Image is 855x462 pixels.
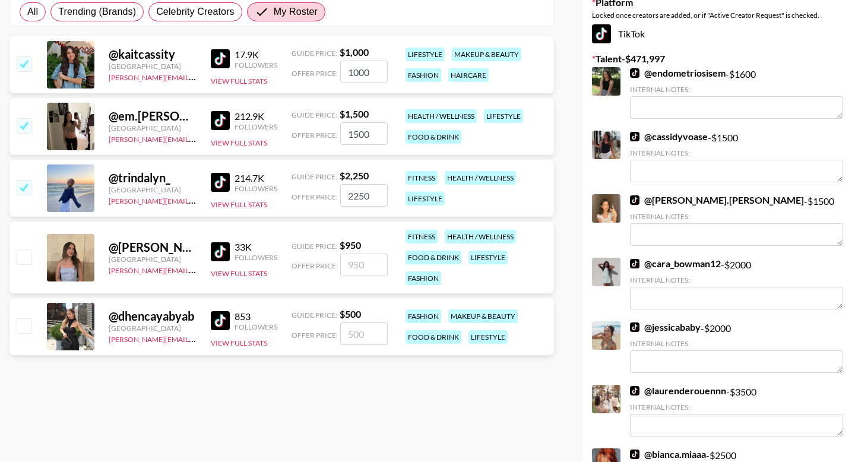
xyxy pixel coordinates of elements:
div: fashion [406,271,441,285]
strong: $ 1,500 [340,108,369,119]
span: Offer Price: [292,261,338,270]
img: TikTok [211,49,230,68]
img: TikTok [211,111,230,130]
div: [GEOGRAPHIC_DATA] [109,255,197,264]
button: View Full Stats [211,338,267,347]
span: Offer Price: [292,331,338,340]
div: Followers [235,253,277,262]
div: Internal Notes: [630,148,843,157]
img: TikTok [630,322,639,332]
div: [GEOGRAPHIC_DATA] [109,185,197,194]
a: @endometriosisem [630,67,726,79]
div: Locked once creators are added, or if "Active Creator Request" is checked. [592,11,845,20]
span: Offer Price: [292,69,338,78]
div: health / wellness [445,171,516,185]
input: 2,250 [340,184,388,207]
strong: $ 2,250 [340,170,369,181]
input: 500 [340,322,388,345]
img: TikTok [630,195,639,205]
strong: $ 1,000 [340,46,369,58]
a: [PERSON_NAME][EMAIL_ADDRESS][PERSON_NAME][DOMAIN_NAME] [109,333,341,344]
a: @laurenderouennn [630,385,726,397]
input: 950 [340,254,388,276]
input: 1,500 [340,122,388,145]
div: 33K [235,241,277,253]
a: [PERSON_NAME][EMAIL_ADDRESS][PERSON_NAME][DOMAIN_NAME] [109,71,341,82]
span: Guide Price: [292,172,337,181]
div: health / wellness [445,230,516,243]
div: food & drink [406,251,461,264]
a: @cara_bowman12 [630,258,721,270]
button: View Full Stats [211,269,267,278]
div: 853 [235,311,277,322]
div: Followers [235,122,277,131]
span: Guide Price: [292,311,337,319]
button: View Full Stats [211,138,267,147]
div: fitness [406,171,438,185]
img: TikTok [630,386,639,395]
div: @ em.[PERSON_NAME] [109,109,197,124]
div: Followers [235,61,277,69]
span: Guide Price: [292,49,337,58]
div: @ kaitcassity [109,47,197,62]
div: 17.9K [235,49,277,61]
span: Trending (Brands) [58,5,136,19]
a: @jessicababy [630,321,701,333]
a: @bianca.miaaa [630,448,706,460]
div: Followers [235,322,277,331]
div: lifestyle [468,251,508,264]
span: Celebrity Creators [156,5,235,19]
div: lifestyle [484,109,523,123]
button: View Full Stats [211,77,267,86]
div: food & drink [406,330,461,344]
div: Internal Notes: [630,85,843,94]
div: Internal Notes: [630,212,843,221]
div: Internal Notes: [630,276,843,284]
strong: $ 950 [340,239,361,251]
div: - $ 2000 [630,258,843,309]
img: TikTok [630,259,639,268]
div: fitness [406,230,438,243]
div: makeup & beauty [452,48,521,61]
div: haircare [448,68,489,82]
div: lifestyle [468,330,508,344]
button: View Full Stats [211,200,267,209]
span: Offer Price: [292,192,338,201]
label: Talent - $ 471,997 [592,53,845,65]
div: @ dhencayabyab [109,309,197,324]
img: TikTok [211,311,230,330]
div: - $ 1600 [630,67,843,119]
img: TikTok [630,68,639,78]
img: TikTok [211,242,230,261]
a: @[PERSON_NAME].[PERSON_NAME] [630,194,804,206]
a: [PERSON_NAME][EMAIL_ADDRESS][PERSON_NAME][DOMAIN_NAME] [109,264,341,275]
a: [PERSON_NAME][EMAIL_ADDRESS][PERSON_NAME][DOMAIN_NAME] [109,194,341,205]
div: - $ 1500 [630,131,843,182]
div: - $ 1500 [630,194,843,246]
div: Internal Notes: [630,339,843,348]
div: - $ 2000 [630,321,843,373]
img: TikTok [211,173,230,192]
div: [GEOGRAPHIC_DATA] [109,324,197,333]
a: [PERSON_NAME][EMAIL_ADDRESS][PERSON_NAME][DOMAIN_NAME] [109,132,341,144]
div: health / wellness [406,109,477,123]
div: fashion [406,309,441,323]
div: makeup & beauty [448,309,518,323]
strong: $ 500 [340,308,361,319]
div: - $ 3500 [630,385,843,436]
div: Internal Notes: [630,403,843,412]
span: Guide Price: [292,242,337,251]
div: [GEOGRAPHIC_DATA] [109,124,197,132]
div: Followers [235,184,277,193]
img: TikTok [630,132,639,141]
div: 214.7K [235,172,277,184]
div: [GEOGRAPHIC_DATA] [109,62,197,71]
div: @ trindalyn_ [109,170,197,185]
span: All [27,5,38,19]
img: TikTok [592,24,611,43]
div: @ [PERSON_NAME] [109,240,197,255]
input: 1,000 [340,61,388,83]
div: lifestyle [406,48,445,61]
div: fashion [406,68,441,82]
span: Offer Price: [292,131,338,140]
